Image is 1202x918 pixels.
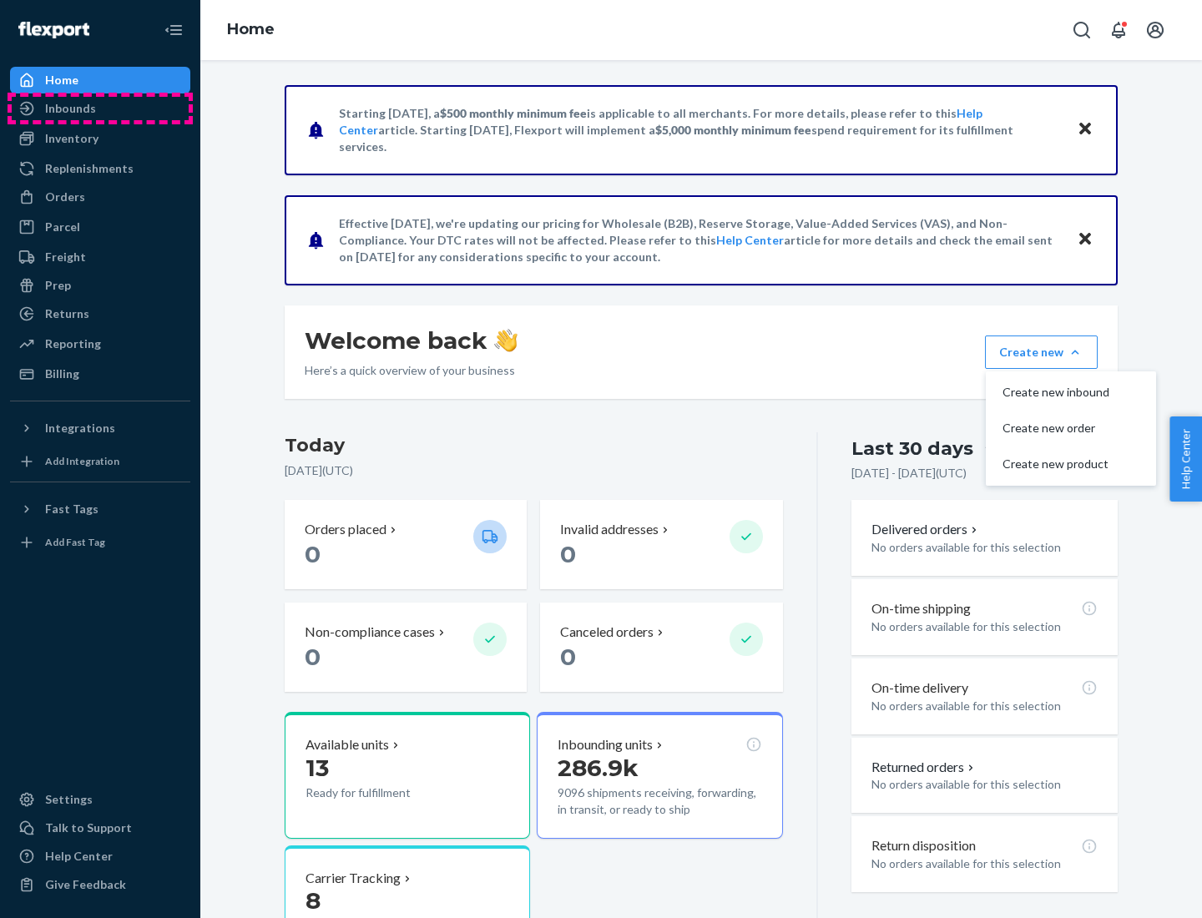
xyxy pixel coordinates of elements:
[1074,228,1096,252] button: Close
[339,215,1061,265] p: Effective [DATE], we're updating our pricing for Wholesale (B2B), Reserve Storage, Value-Added Se...
[989,446,1153,482] button: Create new product
[871,539,1098,556] p: No orders available for this selection
[18,22,89,38] img: Flexport logo
[871,678,968,698] p: On-time delivery
[560,520,659,539] p: Invalid addresses
[305,362,518,379] p: Here’s a quick overview of your business
[10,125,190,152] a: Inventory
[45,876,126,893] div: Give Feedback
[285,603,527,692] button: Non-compliance cases 0
[989,411,1153,446] button: Create new order
[440,106,587,120] span: $500 monthly minimum fee
[285,462,783,479] p: [DATE] ( UTC )
[157,13,190,47] button: Close Navigation
[45,160,134,177] div: Replenishments
[10,496,190,522] button: Fast Tags
[45,305,89,322] div: Returns
[285,712,530,839] button: Available units13Ready for fulfillment
[1003,386,1109,398] span: Create new inbound
[305,325,518,356] h1: Welcome back
[45,72,78,88] div: Home
[560,643,576,671] span: 0
[305,520,386,539] p: Orders placed
[306,869,401,888] p: Carrier Tracking
[10,95,190,122] a: Inbounds
[306,754,329,782] span: 13
[45,420,115,436] div: Integrations
[306,886,321,915] span: 8
[871,618,1098,635] p: No orders available for this selection
[540,500,782,589] button: Invalid addresses 0
[10,871,190,898] button: Give Feedback
[10,529,190,556] a: Add Fast Tag
[10,843,190,870] a: Help Center
[45,454,119,468] div: Add Integration
[285,500,527,589] button: Orders placed 0
[10,272,190,299] a: Prep
[10,300,190,327] a: Returns
[558,735,653,754] p: Inbounding units
[227,20,275,38] a: Home
[10,214,190,240] a: Parcel
[45,501,98,517] div: Fast Tags
[560,623,654,642] p: Canceled orders
[1003,458,1109,470] span: Create new product
[871,599,971,618] p: On-time shipping
[871,758,977,777] button: Returned orders
[1102,13,1135,47] button: Open notifications
[45,820,132,836] div: Talk to Support
[45,848,113,865] div: Help Center
[45,219,80,235] div: Parcel
[558,754,639,782] span: 286.9k
[851,465,967,482] p: [DATE] - [DATE] ( UTC )
[871,855,1098,872] p: No orders available for this selection
[10,244,190,270] a: Freight
[10,155,190,182] a: Replenishments
[45,335,101,352] div: Reporting
[10,184,190,210] a: Orders
[989,375,1153,411] button: Create new inbound
[871,776,1098,793] p: No orders available for this selection
[560,540,576,568] span: 0
[45,100,96,117] div: Inbounds
[1003,422,1109,434] span: Create new order
[306,784,460,801] p: Ready for fulfillment
[1074,118,1096,142] button: Close
[1065,13,1098,47] button: Open Search Box
[494,329,518,352] img: hand-wave emoji
[871,698,1098,714] p: No orders available for this selection
[985,335,1098,369] button: Create newCreate new inboundCreate new orderCreate new product
[45,130,98,147] div: Inventory
[871,836,976,855] p: Return disposition
[45,791,93,808] div: Settings
[45,366,79,382] div: Billing
[716,233,784,247] a: Help Center
[45,249,86,265] div: Freight
[214,6,288,54] ol: breadcrumbs
[10,786,190,813] a: Settings
[540,603,782,692] button: Canceled orders 0
[1139,13,1172,47] button: Open account menu
[10,67,190,93] a: Home
[45,189,85,205] div: Orders
[537,712,782,839] button: Inbounding units286.9k9096 shipments receiving, forwarding, in transit, or ready to ship
[339,105,1061,155] p: Starting [DATE], a is applicable to all merchants. For more details, please refer to this article...
[10,415,190,441] button: Integrations
[45,535,105,549] div: Add Fast Tag
[45,277,71,294] div: Prep
[10,448,190,475] a: Add Integration
[655,123,811,137] span: $5,000 monthly minimum fee
[871,520,981,539] button: Delivered orders
[10,361,190,387] a: Billing
[306,735,389,754] p: Available units
[305,540,321,568] span: 0
[285,432,783,459] h3: Today
[305,623,435,642] p: Non-compliance cases
[10,330,190,357] a: Reporting
[305,643,321,671] span: 0
[1169,416,1202,502] button: Help Center
[851,436,973,462] div: Last 30 days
